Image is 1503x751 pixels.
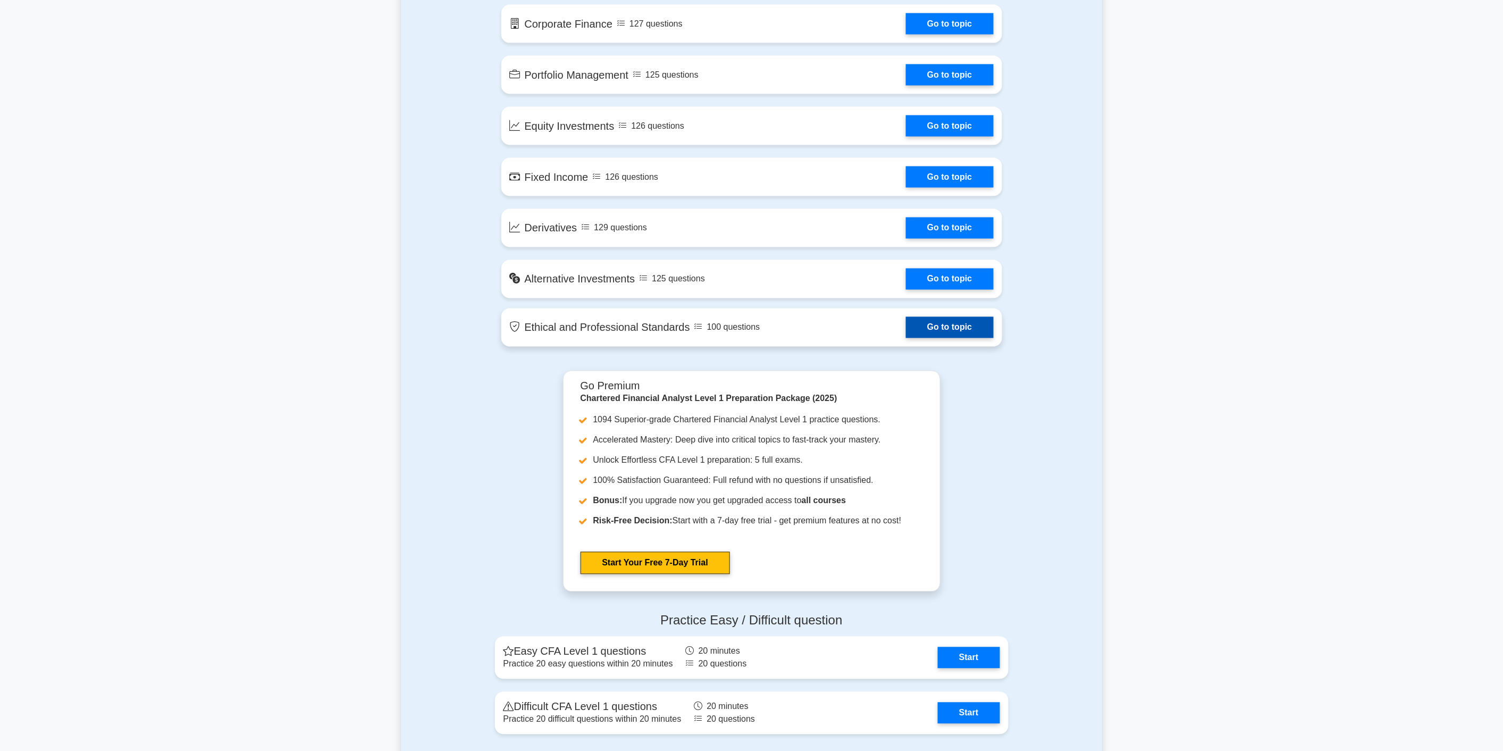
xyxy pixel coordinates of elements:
[906,269,993,290] a: Go to topic
[906,115,993,137] a: Go to topic
[938,703,1000,724] a: Start
[495,613,1009,629] h4: Practice Easy / Difficult question
[906,317,993,338] a: Go to topic
[938,647,1000,669] a: Start
[906,64,993,86] a: Go to topic
[906,13,993,35] a: Go to topic
[906,218,993,239] a: Go to topic
[581,552,730,574] a: Start Your Free 7-Day Trial
[906,166,993,188] a: Go to topic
